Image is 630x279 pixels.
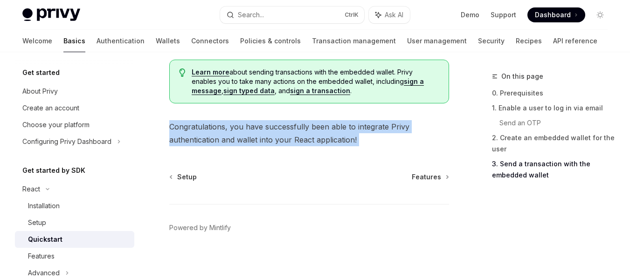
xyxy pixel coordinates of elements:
a: Quickstart [15,231,134,248]
a: 3. Send a transaction with the embedded wallet [492,157,615,183]
a: Security [478,30,505,52]
a: Send an OTP [499,116,615,130]
div: Installation [28,200,60,211]
svg: Tip [179,68,186,77]
div: Create an account [22,102,79,114]
a: Learn more [192,68,229,76]
a: Authentication [97,30,145,52]
span: Congratulations, you have successfully been able to integrate Privy authentication and wallet int... [169,120,449,146]
div: Features [28,251,55,262]
a: Features [412,172,448,182]
div: About Privy [22,86,58,97]
a: Recipes [516,30,542,52]
span: about sending transactions with the embedded wallet. Privy enables you to take many actions on th... [192,68,439,95]
a: sign a transaction [290,87,350,95]
a: 1. Enable a user to log in via email [492,101,615,116]
a: Basics [63,30,85,52]
a: Setup [15,214,134,231]
button: Search...CtrlK [220,7,365,23]
img: light logo [22,8,80,21]
a: sign typed data [223,87,275,95]
a: API reference [553,30,597,52]
h5: Get started by SDK [22,165,85,176]
a: Powered by Mintlify [169,223,231,232]
a: Connectors [191,30,229,52]
a: Support [491,10,516,20]
span: Features [412,172,441,182]
div: Setup [28,217,46,228]
a: Features [15,248,134,265]
span: Dashboard [535,10,571,20]
div: React [22,184,40,195]
a: Wallets [156,30,180,52]
a: Installation [15,197,134,214]
a: User management [407,30,467,52]
a: Transaction management [312,30,396,52]
a: Setup [170,172,197,182]
div: Advanced [28,267,60,279]
div: Search... [238,9,264,20]
button: Ask AI [369,7,410,23]
button: Toggle dark mode [593,7,608,22]
span: On this page [501,71,543,82]
a: Demo [461,10,479,20]
a: About Privy [15,83,134,100]
h5: Get started [22,67,60,78]
span: Setup [177,172,197,182]
div: Configuring Privy Dashboard [22,136,111,147]
a: Choose your platform [15,116,134,133]
span: Ctrl K [345,11,359,19]
span: Ask AI [385,10,403,20]
a: Create an account [15,100,134,116]
div: Quickstart [28,234,62,245]
a: Policies & controls [240,30,301,52]
a: 0. Prerequisites [492,86,615,101]
div: Choose your platform [22,119,90,130]
a: Welcome [22,30,52,52]
a: Dashboard [527,7,585,22]
a: 2. Create an embedded wallet for the user [492,130,615,157]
